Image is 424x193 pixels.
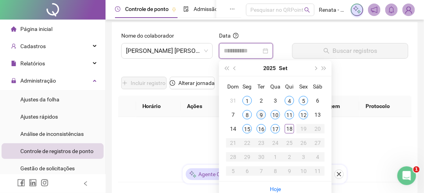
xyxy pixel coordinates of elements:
[189,170,197,179] img: sparkle-icon.fc2bf0ac1784a2077858766a79e2daf3.svg
[226,136,240,150] td: 2025-09-21
[320,60,329,76] button: super-next-year
[254,122,268,136] td: 2025-09-16
[296,108,311,122] td: 2025-09-12
[271,138,280,148] div: 24
[311,150,325,164] td: 2025-10-04
[263,60,276,76] button: year panel
[233,33,239,38] span: question-circle
[359,96,412,117] th: Protocolo
[170,80,175,86] span: clock-circle
[20,148,93,154] span: Controle de registros de ponto
[268,150,282,164] td: 2025-10-01
[226,108,240,122] td: 2025-09-07
[20,26,52,32] span: Página inicial
[285,124,294,133] div: 18
[285,110,294,119] div: 11
[282,122,296,136] td: 2025-09-18
[271,124,280,133] div: 17
[271,152,280,162] div: 1
[257,110,266,119] div: 9
[296,164,311,178] td: 2025-10-10
[11,43,16,49] span: user-add
[240,108,254,122] td: 2025-09-08
[313,152,322,162] div: 4
[20,96,59,103] span: Ajustes da folha
[285,138,294,148] div: 25
[226,79,240,94] th: Dom
[20,165,75,171] span: Gestão de solicitações
[240,79,254,94] th: Seg
[311,60,320,76] button: next-year
[257,166,266,176] div: 7
[397,166,416,185] iframe: Intercom live chat
[254,150,268,164] td: 2025-09-30
[243,138,252,148] div: 22
[29,179,37,187] span: linkedin
[292,43,408,59] button: Buscar registros
[388,6,395,13] span: bell
[11,26,16,32] span: home
[313,110,322,119] div: 13
[228,166,238,176] div: 5
[285,166,294,176] div: 9
[353,5,361,14] img: sparkle-icon.fc2bf0ac1784a2077858766a79e2daf3.svg
[181,96,220,117] th: Ações
[121,31,179,40] label: Nome do colaborador
[319,5,346,14] span: Renata - CASA DKRA LTDA
[136,96,181,117] th: Horário
[20,131,84,137] span: Análise de inconsistências
[240,94,254,108] td: 2025-09-01
[271,96,280,105] div: 3
[228,110,238,119] div: 7
[313,96,322,105] div: 6
[285,96,294,105] div: 4
[296,94,311,108] td: 2025-09-05
[271,166,280,176] div: 8
[268,122,282,136] td: 2025-09-17
[194,6,234,12] span: Admissão digital
[296,136,311,150] td: 2025-09-26
[299,96,308,105] div: 5
[371,6,378,13] span: notification
[254,79,268,94] th: Ter
[268,108,282,122] td: 2025-09-10
[299,124,308,133] div: 19
[243,166,252,176] div: 6
[254,108,268,122] td: 2025-09-09
[178,79,215,87] span: Alterar jornada
[299,110,308,119] div: 12
[311,79,325,94] th: Sáb
[257,138,266,148] div: 23
[240,136,254,150] td: 2025-09-22
[254,136,268,150] td: 2025-09-23
[304,7,310,13] span: search
[228,124,238,133] div: 14
[219,32,231,39] span: Data
[299,138,308,148] div: 26
[296,122,311,136] td: 2025-09-19
[128,155,402,163] div: Não há dados
[170,77,215,89] button: Alterar jornada
[20,60,45,67] span: Relatórios
[125,6,169,12] span: Controle de ponto
[282,108,296,122] td: 2025-09-11
[243,110,252,119] div: 8
[226,94,240,108] td: 2025-08-31
[285,152,294,162] div: 2
[240,164,254,178] td: 2025-10-06
[268,94,282,108] td: 2025-09-03
[268,79,282,94] th: Qua
[170,81,215,87] a: Alterar jornada
[282,164,296,178] td: 2025-10-09
[228,152,238,162] div: 28
[186,168,227,180] div: Agente QR
[279,60,287,76] button: month panel
[240,122,254,136] td: 2025-09-15
[20,78,56,84] span: Administração
[257,96,266,105] div: 2
[313,138,322,148] div: 27
[282,150,296,164] td: 2025-10-02
[299,166,308,176] div: 10
[83,181,88,186] span: left
[296,150,311,164] td: 2025-10-03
